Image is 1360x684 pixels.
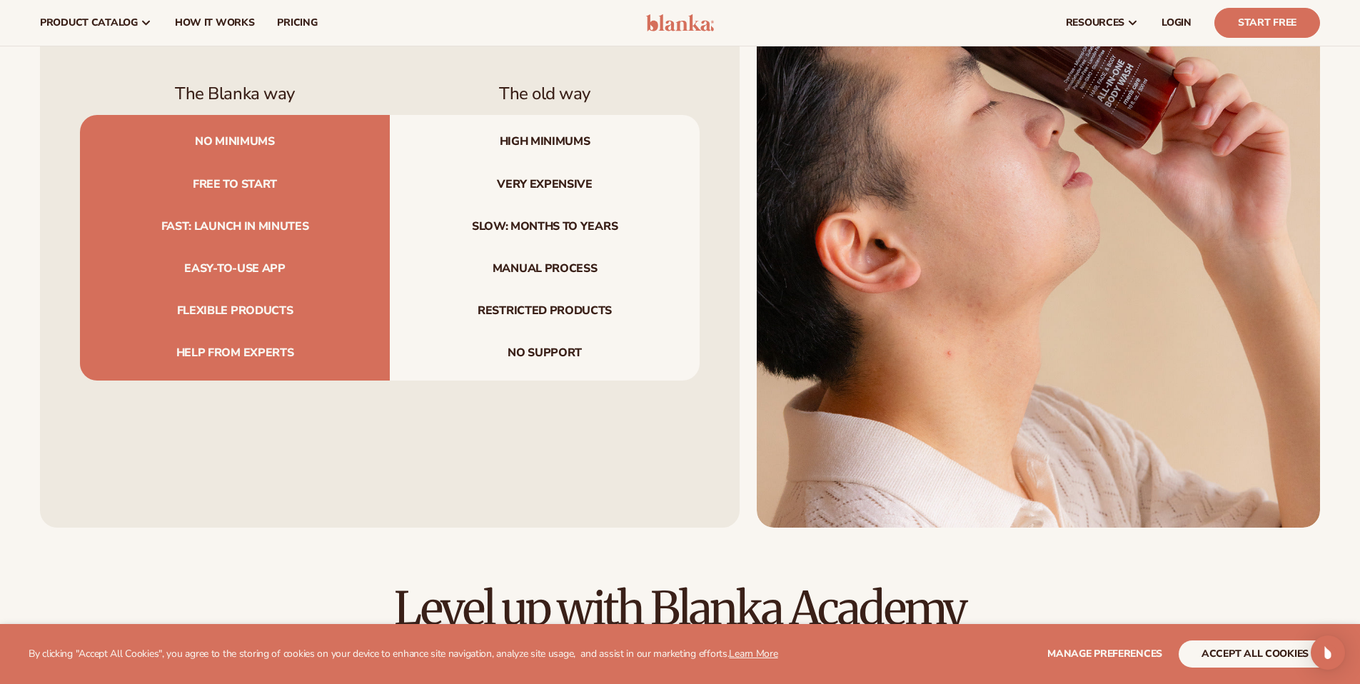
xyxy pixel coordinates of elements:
h2: Level up with Blanka Academy [40,585,1320,633]
div: Open Intercom Messenger [1311,635,1345,670]
span: Fast: launch in minutes [80,206,390,248]
span: Very expensive [390,164,700,206]
span: No support [390,332,700,380]
a: Start Free [1214,8,1320,38]
span: Easy-to-use app [80,248,390,290]
span: Free to start [80,164,390,206]
span: No minimums [80,115,390,163]
span: Manual process [390,248,700,290]
span: Flexible products [80,290,390,332]
span: Manage preferences [1047,647,1162,660]
span: How It Works [175,17,255,29]
span: Slow: months to years [390,206,700,248]
button: accept all cookies [1179,640,1331,668]
span: Help from experts [80,332,390,380]
span: resources [1066,17,1124,29]
a: Learn More [729,647,777,660]
h3: The Blanka way [80,84,390,104]
img: logo [646,14,714,31]
span: LOGIN [1162,17,1192,29]
span: pricing [277,17,317,29]
p: By clicking "Accept All Cookies", you agree to the storing of cookies on your device to enhance s... [29,648,778,660]
h3: The old way [390,84,700,104]
span: Restricted products [390,290,700,332]
button: Manage preferences [1047,640,1162,668]
span: product catalog [40,17,138,29]
span: High minimums [390,115,700,163]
